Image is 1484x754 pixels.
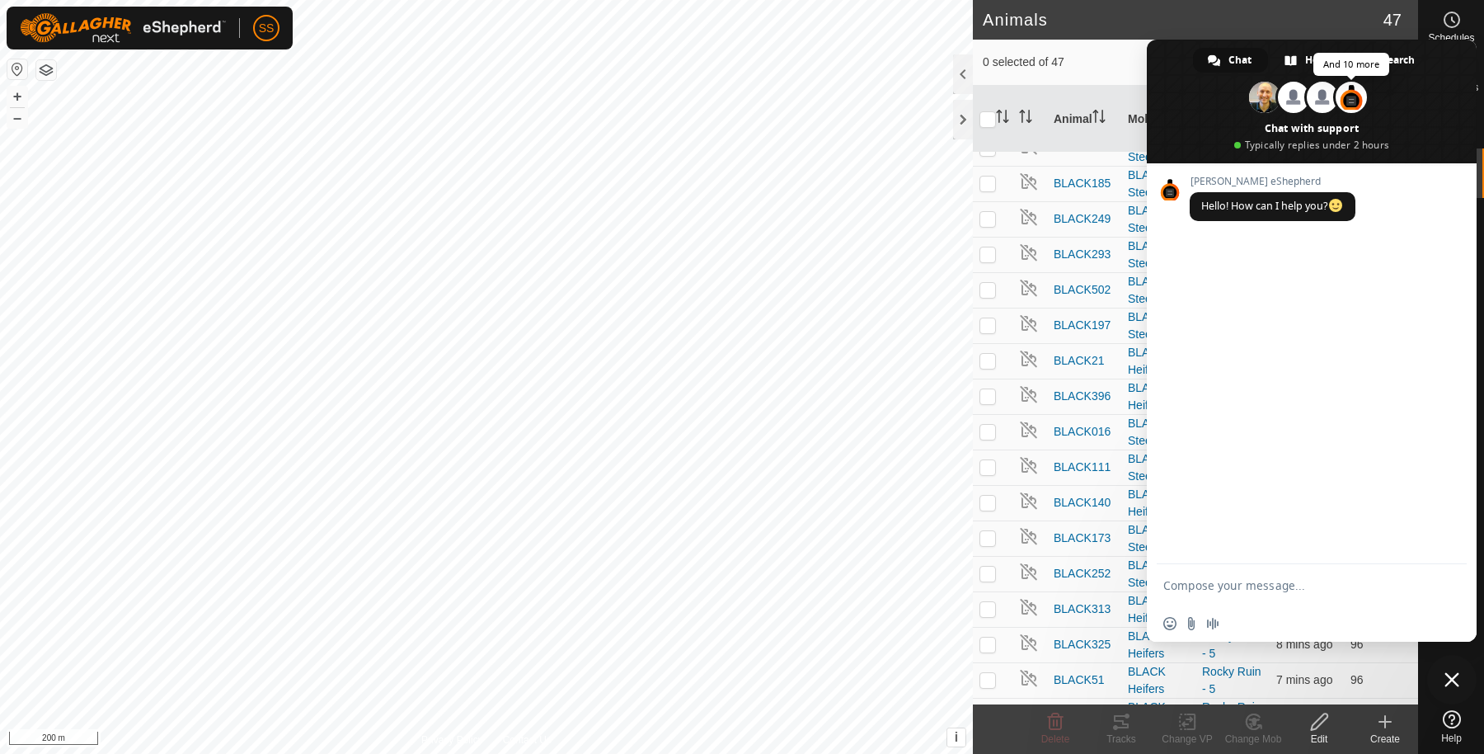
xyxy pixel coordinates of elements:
button: Reset Map [7,59,27,79]
a: Close chat [1427,655,1477,705]
span: BLACK173 [1054,530,1111,547]
span: Help [1305,48,1328,73]
span: BLACK111 [1054,459,1111,476]
th: Mob [1121,86,1195,153]
p-sorticon: Activate to sort [1092,112,1106,125]
img: returning off [1019,597,1039,617]
img: returning off [1019,562,1039,582]
img: returning off [1019,491,1039,511]
span: BLACK325 [1054,636,1111,653]
img: returning off [1019,313,1039,333]
span: BLACK396 [1054,388,1111,405]
div: BLACK Steers [1128,309,1189,343]
span: 0 selected of 47 [983,54,1177,71]
a: Help [1419,704,1484,750]
div: BLACK Heifers [1128,592,1189,627]
div: Change Mob [1220,732,1286,747]
div: BLACK Steers [1128,450,1189,485]
span: BLACK016 [1054,423,1111,441]
button: – [7,108,27,128]
img: returning off [1019,172,1039,191]
span: Hello! How can I help you? [1201,199,1344,213]
img: returning off [1019,633,1039,653]
span: Chat [1228,48,1252,73]
span: SS [259,20,275,37]
div: BLACK Steers [1128,238,1189,272]
div: Create [1352,732,1418,747]
p-sorticon: Activate to sort [996,112,1009,125]
div: BLACK Steers [1128,521,1189,556]
div: Change VP [1154,732,1220,747]
div: BLACK Steers [1128,415,1189,450]
img: returning off [1019,526,1039,546]
span: BLACK140 [1054,494,1111,511]
div: BLACK Heifers [1128,486,1189,521]
span: BLACK249 [1054,210,1111,228]
div: Edit [1286,732,1352,747]
span: 96 [1350,638,1364,651]
span: BLACK252 [1054,565,1111,582]
a: Contact Us [503,733,552,747]
div: BLACK Heifers [1128,628,1189,662]
a: Privacy Policy [421,733,483,747]
a: Rocky Ruin - 5 [1202,629,1261,660]
a: Rocky Ruin - 5 [1202,665,1261,695]
span: BLACK51 [1054,672,1104,689]
button: + [7,87,27,106]
a: Help [1270,48,1345,73]
span: BLACK185 [1054,175,1111,192]
img: returning off [1019,668,1039,688]
span: Schedules [1428,33,1474,43]
a: Rocky Ruin - 5 [1202,700,1261,731]
span: Delete [1041,733,1070,745]
span: BLACK293 [1054,246,1111,263]
div: BLACK Steers [1128,167,1189,201]
div: BLACK Steers [1128,273,1189,308]
span: 27 Aug 2025, 11:33 am [1276,638,1332,651]
a: Search [1346,48,1431,73]
div: Tracks [1088,732,1154,747]
span: Search [1382,48,1415,73]
h2: Animals [983,10,1383,30]
div: BLACK Heifers [1128,379,1189,414]
img: returning off [1019,384,1039,404]
div: BLACK Heifers [1128,344,1189,379]
img: returning off [1019,207,1039,227]
span: Send a file [1185,617,1198,630]
div: BLACK Heifers [1128,699,1189,733]
div: BLACK Heifers [1128,663,1189,698]
span: 27 Aug 2025, 11:34 am [1276,673,1332,686]
img: Gallagher Logo [20,13,226,43]
span: 47 [1383,7,1402,32]
img: returning off [1019,704,1039,723]
span: Insert an emoji [1163,617,1176,630]
img: returning off [1019,349,1039,369]
span: BLACK502 [1054,281,1111,299]
p-sorticon: Activate to sort [1019,112,1032,125]
img: returning off [1019,455,1039,475]
img: returning off [1019,243,1039,262]
span: Audio message [1206,617,1219,630]
button: Map Layers [36,60,56,80]
textarea: Compose your message... [1163,564,1427,606]
span: BLACK313 [1054,601,1111,618]
span: Help [1441,733,1462,743]
span: 96 [1350,673,1364,686]
img: returning off [1019,278,1039,298]
th: Animal [1047,86,1121,153]
div: BLACK Steers [1128,202,1189,237]
img: returning off [1019,420,1039,440]
span: i [955,730,958,744]
div: BLACK Steers [1128,557,1189,591]
span: [PERSON_NAME] eShepherd [1190,176,1355,187]
a: Chat [1193,48,1268,73]
span: BLACK197 [1054,317,1111,334]
button: i [947,728,965,747]
span: BLACK21 [1054,352,1104,370]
